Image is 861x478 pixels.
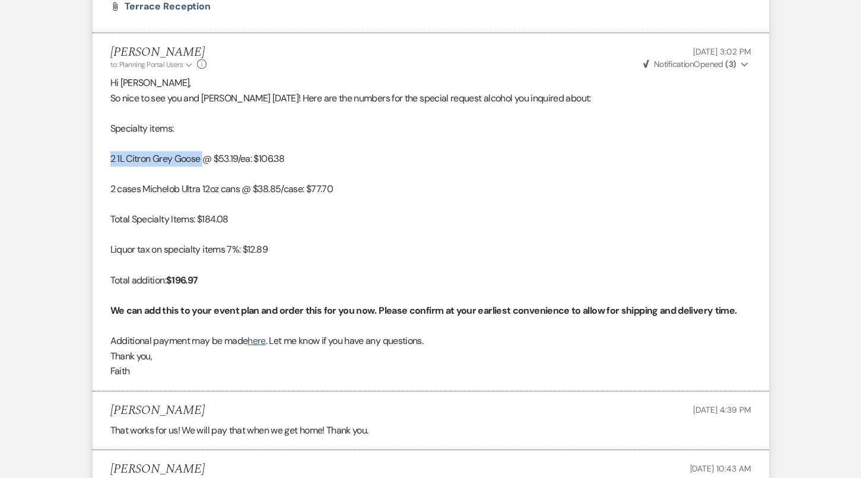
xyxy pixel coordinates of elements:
p: Liquor tax on specialty items 7%: $12.89 [110,242,751,257]
p: Additional payment may be made . Let me know if you have any questions. [110,333,751,349]
span: [DATE] 3:02 PM [693,46,751,57]
strong: ( 3 ) [725,59,736,69]
p: Hi [PERSON_NAME], [110,75,751,91]
p: So nice to see you and [PERSON_NAME] [DATE]! Here are the numbers for the special request alcohol... [110,91,751,106]
button: NotificationOpened (3) [641,58,751,71]
span: [DATE] 4:39 PM [693,404,751,415]
a: Terrace reception [125,2,211,11]
a: here [247,334,265,347]
p: Total Specialty Items: $184.08 [110,212,751,227]
h5: [PERSON_NAME] [110,403,205,418]
strong: We can add this to your event plan and order this for you now. Please confirm at your earliest co... [110,304,737,317]
p: Thank you, [110,349,751,364]
p: That works for us! We will pay that when we get home! Thank you. [110,423,751,438]
h5: [PERSON_NAME] [110,462,205,477]
strong: $196.97 [166,274,198,286]
p: Total addition: [110,273,751,288]
p: 2 1L Citron Grey Goose @ $53.19/ea: $106.38 [110,151,751,167]
span: to: Planning Portal Users [110,60,183,69]
button: to: Planning Portal Users [110,59,195,70]
span: [DATE] 10:43 AM [690,463,751,474]
h5: [PERSON_NAME] [110,45,207,60]
p: Specialty items: [110,121,751,136]
p: 2 cases Michelob Ultra 12oz cans @ $38.85/case: $77.70 [110,181,751,197]
span: Notification [654,59,694,69]
span: Opened [643,59,736,69]
p: Faith [110,364,751,379]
